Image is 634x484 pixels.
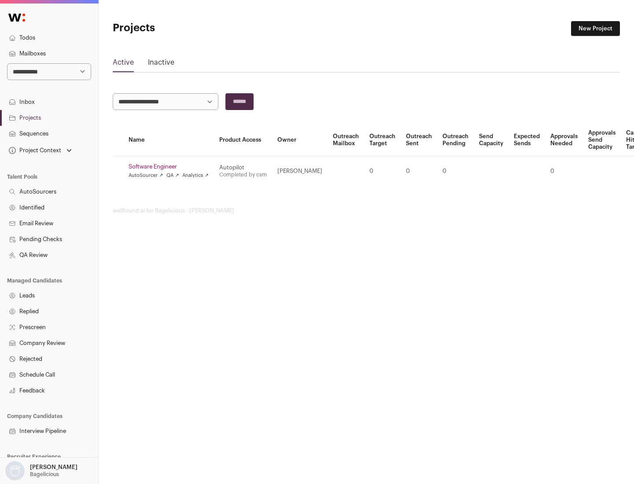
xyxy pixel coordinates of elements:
[4,9,30,26] img: Wellfound
[364,124,401,156] th: Outreach Target
[214,124,272,156] th: Product Access
[437,124,474,156] th: Outreach Pending
[272,124,328,156] th: Owner
[571,21,620,36] a: New Project
[328,124,364,156] th: Outreach Mailbox
[123,124,214,156] th: Name
[148,57,174,71] a: Inactive
[113,57,134,71] a: Active
[437,156,474,187] td: 0
[113,207,620,214] footer: wellfound:ai for Bagelicious - [PERSON_NAME]
[166,172,179,179] a: QA ↗
[474,124,509,156] th: Send Capacity
[545,156,583,187] td: 0
[219,172,267,177] a: Completed by csm
[401,124,437,156] th: Outreach Sent
[219,164,267,171] div: Autopilot
[113,21,282,35] h1: Projects
[5,461,25,480] img: nopic.png
[7,144,74,157] button: Open dropdown
[583,124,621,156] th: Approvals Send Capacity
[30,471,59,478] p: Bagelicious
[4,461,79,480] button: Open dropdown
[30,464,77,471] p: [PERSON_NAME]
[401,156,437,187] td: 0
[129,172,163,179] a: AutoSourcer ↗
[182,172,208,179] a: Analytics ↗
[364,156,401,187] td: 0
[7,147,61,154] div: Project Context
[272,156,328,187] td: [PERSON_NAME]
[129,163,209,170] a: Software Engineer
[509,124,545,156] th: Expected Sends
[545,124,583,156] th: Approvals Needed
